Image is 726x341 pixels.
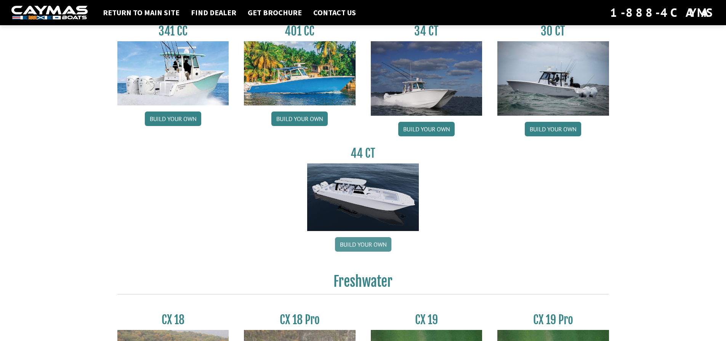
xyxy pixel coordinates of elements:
img: white-logo-c9c8dbefe5ff5ceceb0f0178aa75bf4bb51f6bca0971e226c86eb53dfe498488.png [11,6,88,20]
a: Build your own [525,122,581,136]
a: Build your own [271,112,328,126]
h3: 341 CC [117,24,229,38]
a: Build your own [335,237,391,252]
a: Build your own [398,122,455,136]
img: 341CC-thumbjpg.jpg [117,41,229,105]
h3: CX 18 [117,313,229,327]
h3: CX 18 Pro [244,313,356,327]
h3: CX 19 [371,313,482,327]
img: 401CC_thumb.pg.jpg [244,41,356,105]
h2: Freshwater [117,273,609,294]
img: Caymas_34_CT_pic_1.jpg [371,41,482,116]
a: Build your own [145,112,201,126]
a: Find Dealer [187,8,240,18]
h3: 34 CT [371,24,482,38]
h3: 401 CC [244,24,356,38]
div: 1-888-4CAYMAS [610,4,715,21]
h3: 30 CT [497,24,609,38]
a: Get Brochure [244,8,306,18]
a: Return to main site [99,8,183,18]
h3: CX 19 Pro [497,313,609,327]
h3: 44 CT [307,146,419,160]
img: 30_CT_photo_shoot_for_caymas_connect.jpg [497,41,609,116]
img: 44ct_background.png [307,163,419,231]
a: Contact Us [309,8,360,18]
